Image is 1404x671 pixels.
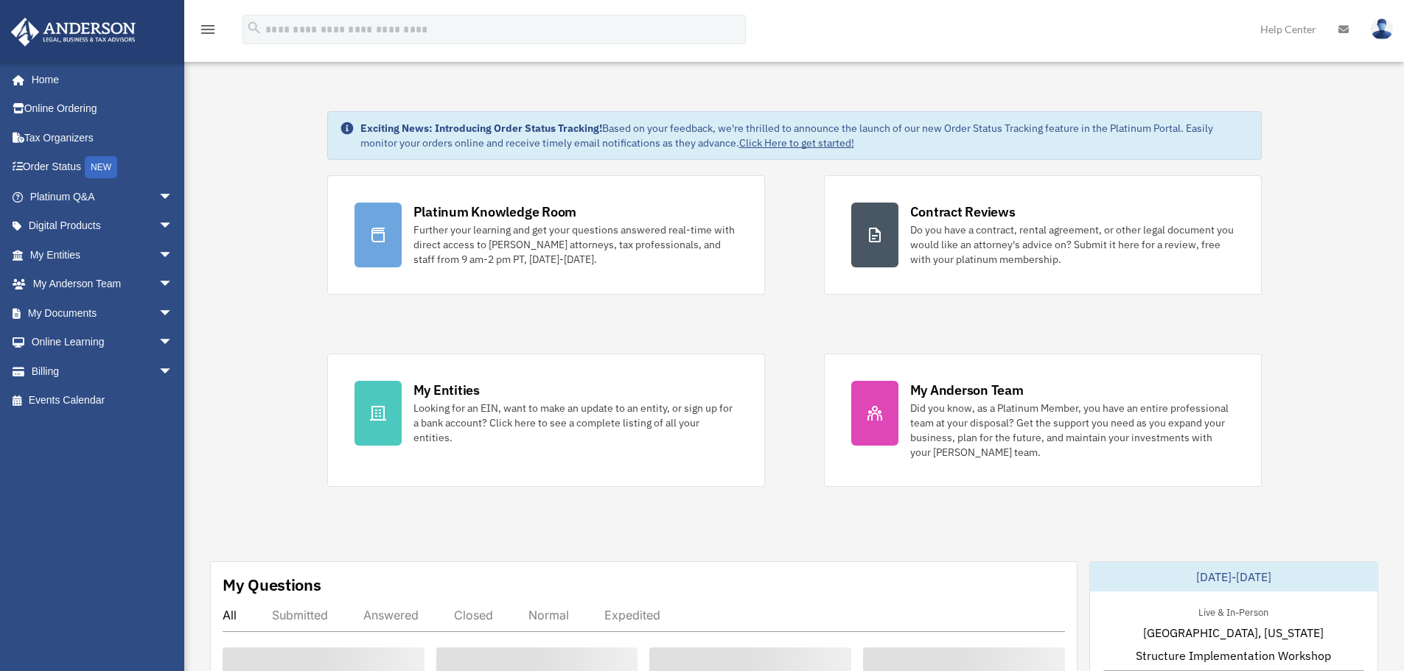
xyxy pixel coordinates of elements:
span: arrow_drop_down [158,356,188,387]
div: Expedited [604,608,660,622]
a: Platinum Knowledge Room Further your learning and get your questions answered real-time with dire... [327,175,765,295]
a: Tax Organizers [10,123,195,152]
div: Further your learning and get your questions answered real-time with direct access to [PERSON_NAM... [413,222,738,267]
span: arrow_drop_down [158,182,188,212]
div: Based on your feedback, we're thrilled to announce the launch of our new Order Status Tracking fe... [360,121,1249,150]
div: My Questions [223,574,321,596]
div: NEW [85,156,117,178]
a: My Documentsarrow_drop_down [10,298,195,328]
div: Live & In-Person [1187,603,1280,619]
a: Billingarrow_drop_down [10,356,195,386]
a: Events Calendar [10,386,195,415]
a: Digital Productsarrow_drop_down [10,211,195,241]
a: Online Ordering [10,94,195,124]
span: arrow_drop_down [158,211,188,242]
div: Did you know, as a Platinum Member, you have an entire professional team at your disposal? Get th... [910,401,1234,460]
div: All [223,608,237,622]
div: [DATE]-[DATE] [1090,562,1377,591]
strong: Exciting News: Introducing Order Status Tracking! [360,122,602,135]
a: Platinum Q&Aarrow_drop_down [10,182,195,211]
i: menu [199,21,217,38]
a: My Entitiesarrow_drop_down [10,240,195,270]
div: Platinum Knowledge Room [413,203,577,221]
div: Closed [454,608,493,622]
div: Answered [363,608,419,622]
span: arrow_drop_down [158,298,188,329]
a: My Anderson Teamarrow_drop_down [10,270,195,299]
div: Submitted [272,608,328,622]
div: My Anderson Team [910,381,1024,399]
img: Anderson Advisors Platinum Portal [7,18,140,46]
div: Do you have a contract, rental agreement, or other legal document you would like an attorney's ad... [910,222,1234,267]
div: Contract Reviews [910,203,1016,221]
a: My Anderson Team Did you know, as a Platinum Member, you have an entire professional team at your... [824,354,1262,487]
span: arrow_drop_down [158,270,188,300]
span: Structure Implementation Workshop [1136,647,1331,664]
a: Click Here to get started! [739,136,854,150]
i: search [246,20,262,36]
span: arrow_drop_down [158,328,188,358]
div: Normal [528,608,569,622]
img: User Pic [1371,18,1393,40]
span: arrow_drop_down [158,240,188,270]
div: My Entities [413,381,480,399]
a: Contract Reviews Do you have a contract, rental agreement, or other legal document you would like... [824,175,1262,295]
span: [GEOGRAPHIC_DATA], [US_STATE] [1143,624,1324,642]
a: Order StatusNEW [10,152,195,183]
a: Online Learningarrow_drop_down [10,328,195,357]
a: My Entities Looking for an EIN, want to make an update to an entity, or sign up for a bank accoun... [327,354,765,487]
a: Home [10,65,188,94]
a: menu [199,26,217,38]
div: Looking for an EIN, want to make an update to an entity, or sign up for a bank account? Click her... [413,401,738,445]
